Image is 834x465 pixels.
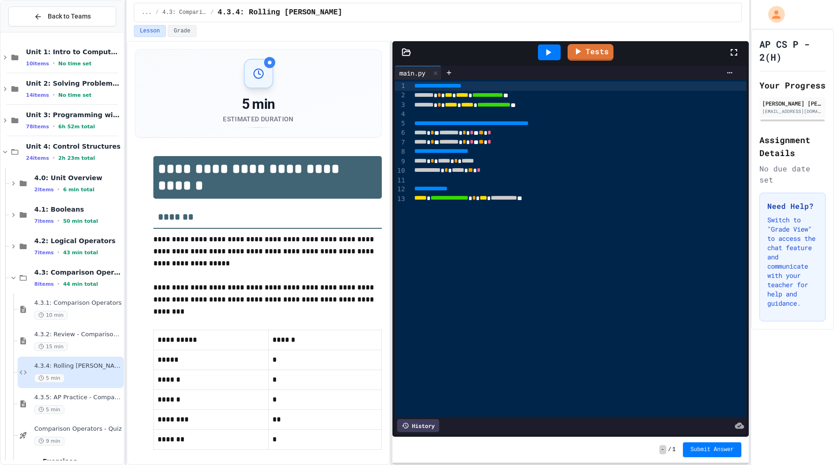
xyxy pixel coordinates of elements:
[8,6,116,26] button: Back to Teams
[53,154,55,162] span: •
[395,128,406,138] div: 6
[34,331,122,339] span: 4.3.2: Review - Comparison Operators
[34,425,122,433] span: Comparison Operators - Quiz
[395,176,406,185] div: 11
[26,92,49,98] span: 14 items
[34,299,122,307] span: 4.3.1: Comparison Operators
[218,7,342,18] span: 4.3.4: Rolling Evens
[690,446,734,453] span: Submit Answer
[53,60,55,67] span: •
[34,218,54,224] span: 7 items
[395,110,406,119] div: 4
[58,124,95,130] span: 6h 52m total
[53,123,55,130] span: •
[767,201,818,212] h3: Need Help?
[58,155,95,161] span: 2h 23m total
[395,82,406,91] div: 1
[26,48,122,56] span: Unit 1: Intro to Computer Science
[672,446,676,453] span: 1
[395,147,406,157] div: 8
[142,9,152,16] span: ...
[48,12,91,21] span: Back to Teams
[395,138,406,147] div: 7
[34,374,64,383] span: 5 min
[395,66,442,80] div: main.py
[26,111,122,119] span: Unit 3: Programming with Python
[57,217,59,225] span: •
[395,91,406,100] div: 2
[767,215,818,308] p: Switch to "Grade View" to access the chat feature and communicate with your teacher for help and ...
[395,195,406,204] div: 13
[57,186,59,193] span: •
[134,25,166,37] button: Lesson
[395,166,406,176] div: 10
[759,133,826,159] h2: Assignment Details
[58,61,92,67] span: No time set
[34,187,54,193] span: 2 items
[57,280,59,288] span: •
[34,437,64,446] span: 9 min
[34,205,122,214] span: 4.1: Booleans
[26,79,122,88] span: Unit 2: Solving Problems in Computer Science
[26,61,49,67] span: 10 items
[26,155,49,161] span: 24 items
[223,96,293,113] div: 5 min
[58,92,92,98] span: No time set
[395,119,406,128] div: 5
[397,419,439,432] div: History
[63,250,98,256] span: 43 min total
[168,25,196,37] button: Grade
[34,250,54,256] span: 7 items
[34,281,54,287] span: 8 items
[395,185,406,194] div: 12
[683,442,741,457] button: Submit Answer
[34,268,122,276] span: 4.3: Comparison Operators
[34,311,68,320] span: 10 min
[34,362,122,370] span: 4.3.4: Rolling [PERSON_NAME]
[34,237,122,245] span: 4.2: Logical Operators
[53,91,55,99] span: •
[762,108,823,115] div: [EMAIL_ADDRESS][DOMAIN_NAME]
[34,174,122,182] span: 4.0: Unit Overview
[155,9,158,16] span: /
[163,9,207,16] span: 4.3: Comparison Operators
[568,44,613,61] a: Tests
[63,187,95,193] span: 6 min total
[34,394,122,402] span: 4.3.5: AP Practice - Comparison Operators
[759,163,826,185] div: No due date set
[758,4,787,25] div: My Account
[34,342,68,351] span: 15 min
[26,124,49,130] span: 78 items
[395,68,430,78] div: main.py
[395,157,406,166] div: 9
[223,114,293,124] div: Estimated Duration
[211,9,214,16] span: /
[34,405,64,414] span: 5 min
[63,281,98,287] span: 44 min total
[57,249,59,256] span: •
[395,101,406,110] div: 3
[759,38,826,63] h1: AP CS P - 2(H)
[659,445,666,454] span: -
[63,218,98,224] span: 50 min total
[668,446,671,453] span: /
[762,99,823,107] div: [PERSON_NAME] [PERSON_NAME]
[759,79,826,92] h2: Your Progress
[26,142,122,151] span: Unit 4: Control Structures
